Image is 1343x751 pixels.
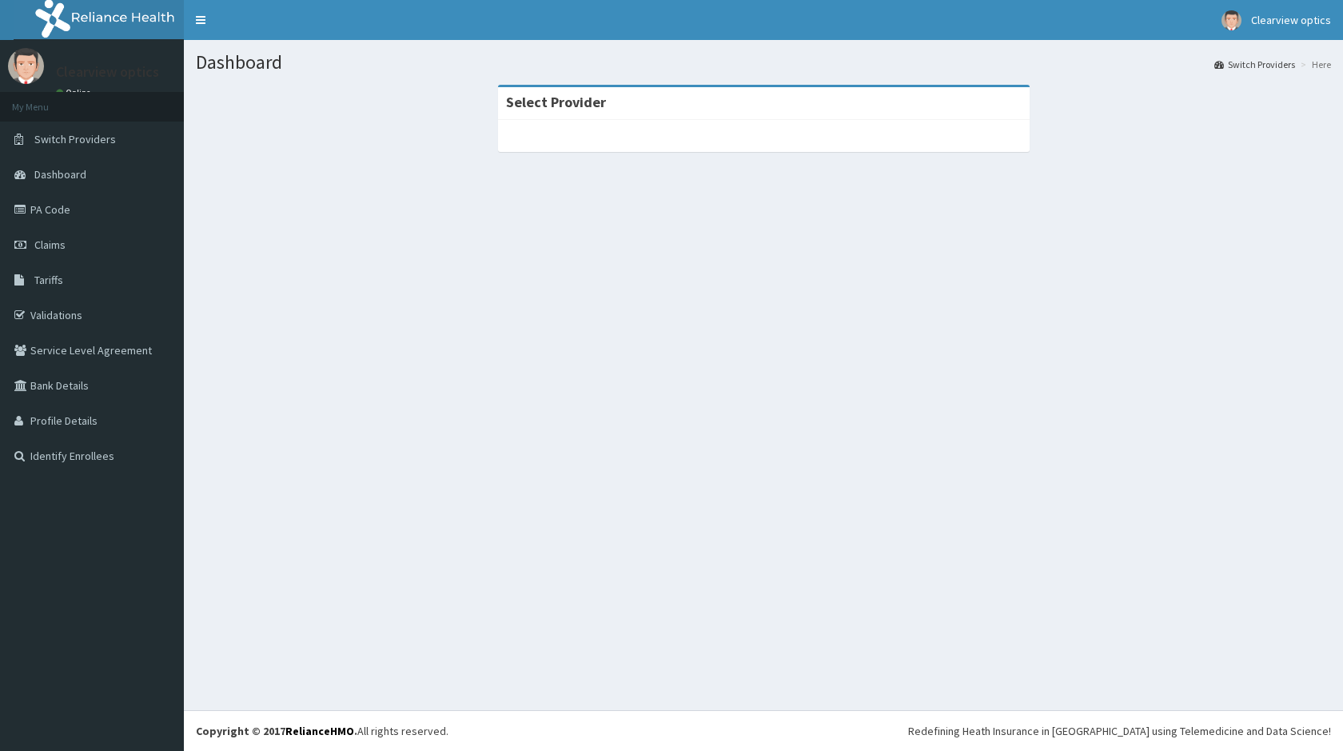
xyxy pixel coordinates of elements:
h1: Dashboard [196,52,1331,73]
span: Switch Providers [34,132,116,146]
span: Claims [34,238,66,252]
div: Redefining Heath Insurance in [GEOGRAPHIC_DATA] using Telemedicine and Data Science! [908,723,1331,739]
span: Tariffs [34,273,63,287]
a: Online [56,87,94,98]
a: RelianceHMO [285,724,354,738]
img: User Image [8,48,44,84]
li: Here [1297,58,1331,71]
span: Dashboard [34,167,86,182]
strong: Copyright © 2017 . [196,724,357,738]
footer: All rights reserved. [184,710,1343,751]
img: User Image [1221,10,1241,30]
span: Clearview optics [1251,13,1331,27]
a: Switch Providers [1214,58,1295,71]
strong: Select Provider [506,93,606,111]
p: Clearview optics [56,65,159,79]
